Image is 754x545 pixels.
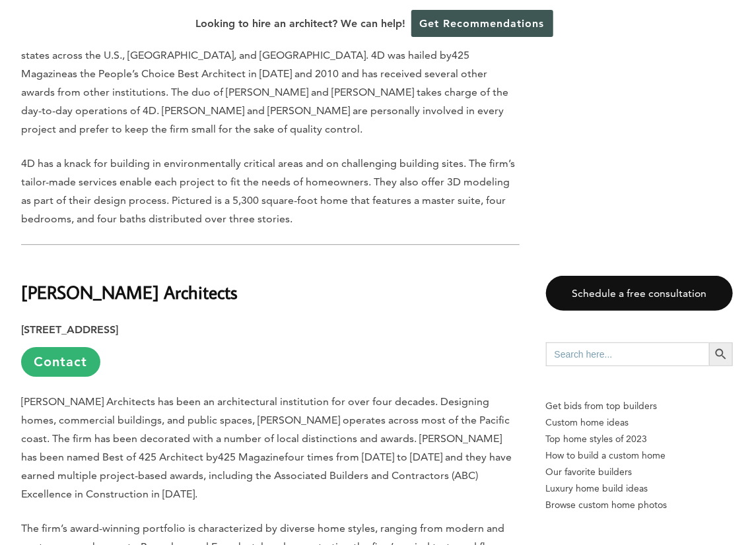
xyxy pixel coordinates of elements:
[21,451,512,500] span: four times from [DATE] to [DATE] and they have earned multiple project-based awards, including th...
[546,431,734,447] a: Top home styles of 2023
[218,451,285,463] span: 425 Magazine
[21,157,515,225] span: 4D has a knack for building in environmentally critical areas and on challenging building sites. ...
[546,497,734,513] a: Browse custom home photos
[546,464,734,480] a: Our favorite builders
[21,323,118,336] strong: [STREET_ADDRESS]
[21,347,100,377] a: Contact
[546,447,734,464] a: How to build a custom home
[21,280,238,304] b: [PERSON_NAME] Architects
[411,10,553,37] a: Get Recommendations
[21,49,469,80] span: 425 Magazine
[546,414,734,431] a: Custom home ideas
[546,276,734,311] a: Schedule a free consultation
[714,347,728,362] svg: Search
[21,395,510,463] span: [PERSON_NAME] Architects has been an architectural institution for over four decades. Designing h...
[546,480,734,497] a: Luxury home build ideas
[21,30,512,61] span: Since its inception in [DATE], 4D Architects has been producing award-winning designs over numero...
[546,398,734,414] p: Get bids from top builders
[21,67,508,135] span: as the People’s Choice Best Architect in [DATE] and 2010 and has received several other awards fr...
[546,342,710,366] input: Search here...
